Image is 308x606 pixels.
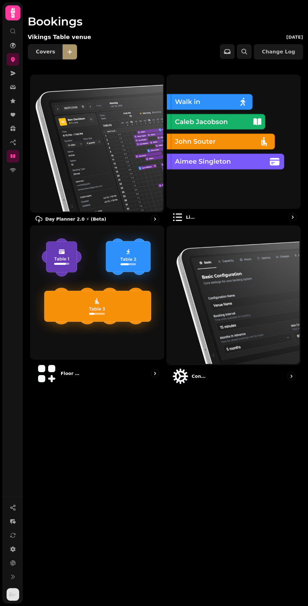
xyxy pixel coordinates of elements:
button: User avatar [5,588,20,601]
p: [DATE] [286,34,303,40]
a: Day Planner 2.0 ⚡ (Beta)Day Planner 2.0 ⚡ (Beta) [30,75,164,223]
img: Day Planner 2.0 ⚡ (Beta) [30,74,163,212]
img: Floor Plans (beta) [30,225,163,359]
img: User avatar [7,588,19,601]
img: Configuration [166,225,300,364]
button: Change Log [254,44,303,59]
a: Floor Plans (beta)Floor Plans (beta) [30,226,164,385]
p: Configuration [192,373,208,379]
a: List viewList view [167,75,300,223]
button: Covers [28,44,63,59]
img: List view [166,74,300,208]
p: Covers [36,49,55,54]
p: Floor Plans (beta) [61,370,82,377]
a: ConfigurationConfiguration [167,226,300,385]
span: Change Log [262,49,295,54]
svg: go to [289,214,296,220]
svg: go to [288,373,294,379]
p: Vikings Table venue [28,33,91,41]
svg: go to [152,370,158,377]
svg: go to [152,216,158,222]
p: List view [186,214,197,220]
p: Day Planner 2.0 ⚡ (Beta) [45,216,106,222]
